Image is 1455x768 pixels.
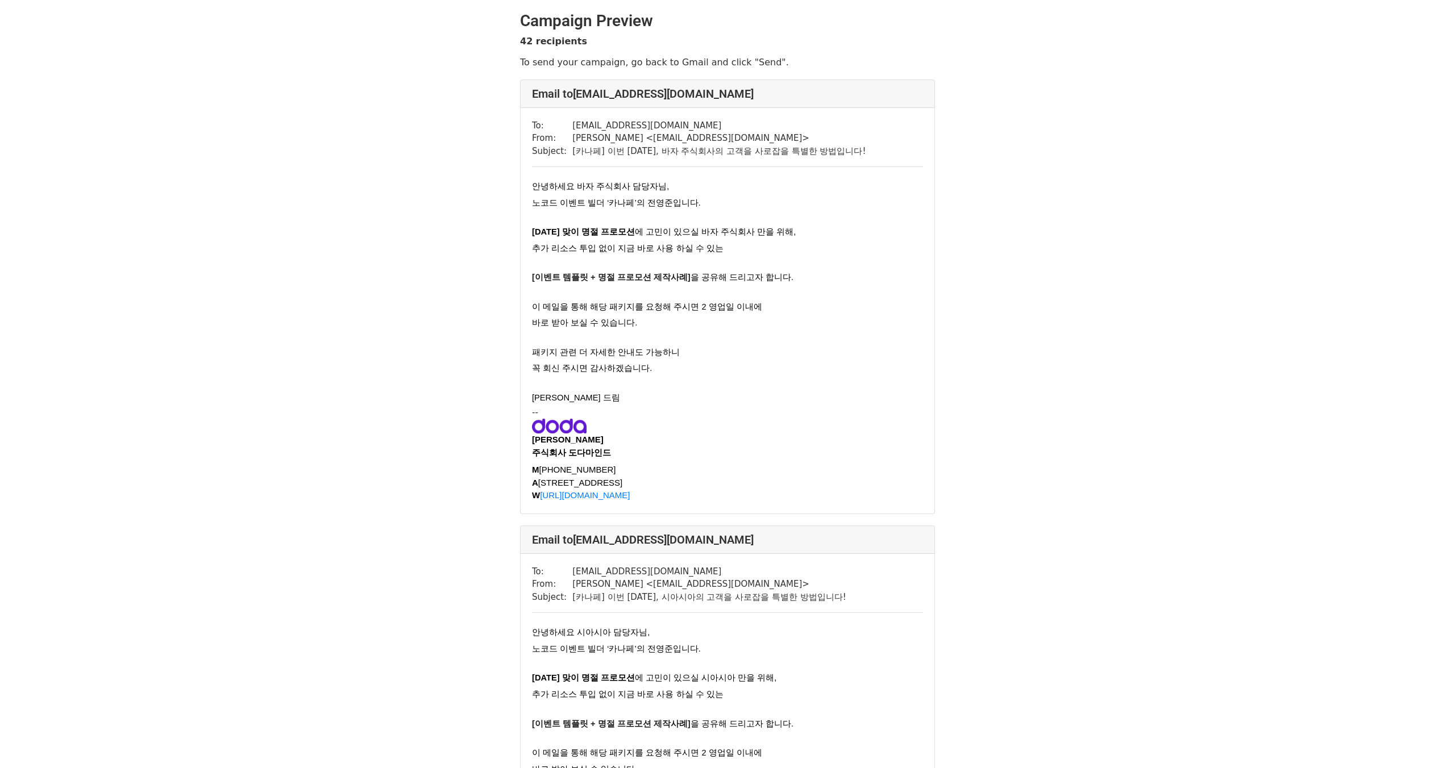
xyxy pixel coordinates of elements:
[532,628,650,637] span: 안녕하세요 시아시아 담당자님,
[532,490,540,500] b: W
[532,435,604,444] b: [PERSON_NAME]
[532,145,572,158] td: Subject:
[532,719,691,728] span: [이벤트 템플릿 + 명절 프로모션 제작사례]
[532,273,691,282] span: [이벤트 템플릿 + 명절 프로모션 제작사례]
[532,478,538,487] b: A
[532,565,572,578] td: To:
[532,87,923,101] h4: Email to [EMAIL_ADDRESS][DOMAIN_NAME]
[532,244,724,253] span: 추가 리소스 투입 없이 지금 바로 사용 하실 수 있는
[532,533,923,546] h4: Email to [EMAIL_ADDRESS][DOMAIN_NAME]
[572,591,846,604] td: [카나페] 이번 [DATE], 시아시아의 고객을 사로잡을 특별한 방법입니다!
[572,119,866,132] td: [EMAIL_ADDRESS][DOMAIN_NAME]
[691,719,793,728] span: 을 공유해 드리고자 합니다.
[532,578,572,591] td: From:
[532,644,701,653] span: 노코드 이벤트 빌더 ‘카나페’의 전영준입니다.
[532,318,637,327] span: 바로 받아 보실 수 있습니다.
[540,490,630,500] a: [URL][DOMAIN_NAME]
[572,565,846,578] td: [EMAIL_ADDRESS][DOMAIN_NAME]
[532,419,587,433] img: AIorK4zcvoHgbI3nQ2MkJFj70jEyXvTf_uvueFw-8nWyzTKZhmz54JJmNw-KDNav30-BDas98Cy5fJdF3jhl
[532,591,572,604] td: Subject:
[520,11,935,31] h2: Campaign Preview
[532,748,762,757] span: 이 메일을 통해 해당 패키지를 요청해 주시면 2 영업일 이내에
[532,182,669,191] span: 안녕하세요 바자 주식회사 담당자님,
[538,478,622,487] span: [STREET_ADDRESS]
[539,465,616,474] span: [PHONE_NUMBER]
[635,227,796,236] span: 에 고민이 있으실 바자 주식회사 만을 위해,
[520,56,935,68] p: To send your campaign, go back to Gmail and click "Send".
[532,465,539,474] b: M
[532,690,724,699] span: 추가 리소스 투입 없이 지금 바로 사용 하실 수 있는
[532,348,680,357] span: 패키지 관련 더 자세한 안내도 가능하니
[532,393,620,402] span: [PERSON_NAME] 드림
[572,578,846,591] td: [PERSON_NAME] < [EMAIL_ADDRESS][DOMAIN_NAME] >
[572,145,866,158] td: [카나페] 이번 [DATE], 바자 주식회사의 고객을 사로잡을 특별한 방법입니다!
[532,119,572,132] td: To:
[532,302,762,311] span: 이 메일을 통해 해당 패키지를 요청해 주시면 2 영업일 이내에
[532,448,611,457] font: 주식회사 도다마인드
[532,132,572,145] td: From:
[532,227,635,236] span: [DATE] 맞이 명절 프로모션
[572,132,866,145] td: [PERSON_NAME] < [EMAIL_ADDRESS][DOMAIN_NAME] >
[532,198,701,207] span: 노코드 이벤트 빌더 ‘카나페’의 전영준입니다.
[532,407,538,418] span: --
[532,673,635,682] span: [DATE] 맞이 명절 프로모션
[635,673,776,682] span: 에 고민이 있으실 시아시아 만을 위해,
[532,364,652,373] span: 꼭 회신 주시면 감사하겠습니다.
[520,36,587,47] strong: 42 recipients
[691,273,793,282] span: 을 공유해 드리고자 합니다.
